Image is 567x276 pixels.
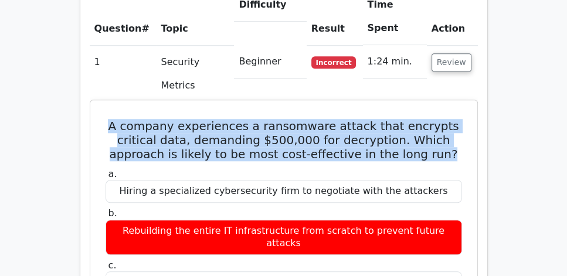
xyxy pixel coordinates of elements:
span: c. [108,260,117,271]
span: a. [108,168,117,179]
span: Question [94,23,142,34]
div: Rebuilding the entire IT infrastructure from scratch to prevent future attacks [106,220,462,255]
h5: A company experiences a ransomware attack that encrypts critical data, demanding $500,000 for dec... [104,119,463,161]
td: 1:24 min. [363,45,427,79]
div: Hiring a specialized cybersecurity firm to negotiate with the attackers [106,180,462,203]
button: Review [432,53,471,71]
td: Security Metrics [156,45,234,102]
span: b. [108,207,117,219]
td: Beginner [234,45,306,79]
span: Incorrect [311,56,357,68]
td: 1 [90,45,157,102]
